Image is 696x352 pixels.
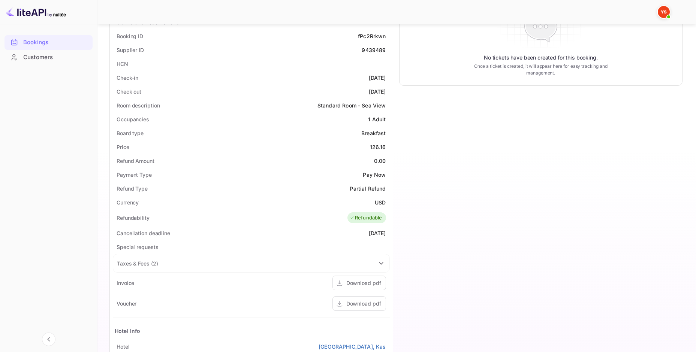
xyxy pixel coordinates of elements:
div: HCN [117,60,128,68]
div: Taxes & Fees (2) [113,254,389,272]
div: Price [117,143,129,151]
div: Board type [117,129,144,137]
p: Once a ticket is created, it will appear here for easy tracking and management. [465,63,617,76]
img: Yandex Support [658,6,670,18]
div: [DATE] [369,229,386,237]
div: Customers [4,50,93,65]
div: USD [375,198,386,206]
div: Currency [117,198,139,206]
p: No tickets have been created for this booking. [484,54,598,61]
div: Invoice [117,279,134,287]
div: Breakfast [361,129,386,137]
div: 0.00 [374,157,386,165]
div: Booking ID [117,32,143,40]
div: Bookings [4,35,93,50]
div: [DATE] [369,74,386,82]
div: Standard Room - Sea View [317,101,386,109]
div: Refundable [349,214,382,222]
div: Partial Refund [350,185,386,192]
a: Bookings [4,35,93,49]
a: [GEOGRAPHIC_DATA], Kas [319,343,386,351]
div: Check-in [117,74,138,82]
img: LiteAPI logo [6,6,66,18]
div: Special requests [117,243,158,251]
div: Payment Type [117,171,152,179]
div: Pay Now [363,171,386,179]
div: Hotel [117,343,130,351]
div: 9439489 [362,46,386,54]
a: Customers [4,50,93,64]
div: Cancellation deadline [117,229,170,237]
div: 126.16 [370,143,386,151]
div: Voucher [117,300,136,307]
div: Download pdf [346,279,381,287]
div: Hotel Info [115,327,141,335]
div: Refund Amount [117,157,154,165]
div: Supplier ID [117,46,144,54]
div: Bookings [23,38,89,47]
div: fPc2Rrkwn [358,32,386,40]
div: Taxes & Fees ( 2 ) [117,260,158,267]
div: 1 Adult [368,115,386,123]
div: Room description [117,101,160,109]
div: [DATE] [369,88,386,95]
div: Occupancies [117,115,149,123]
button: Collapse navigation [42,333,55,346]
div: Refund Type [117,185,148,192]
div: Refundability [117,214,150,222]
div: Download pdf [346,300,381,307]
div: Customers [23,53,89,62]
div: Check out [117,88,141,95]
